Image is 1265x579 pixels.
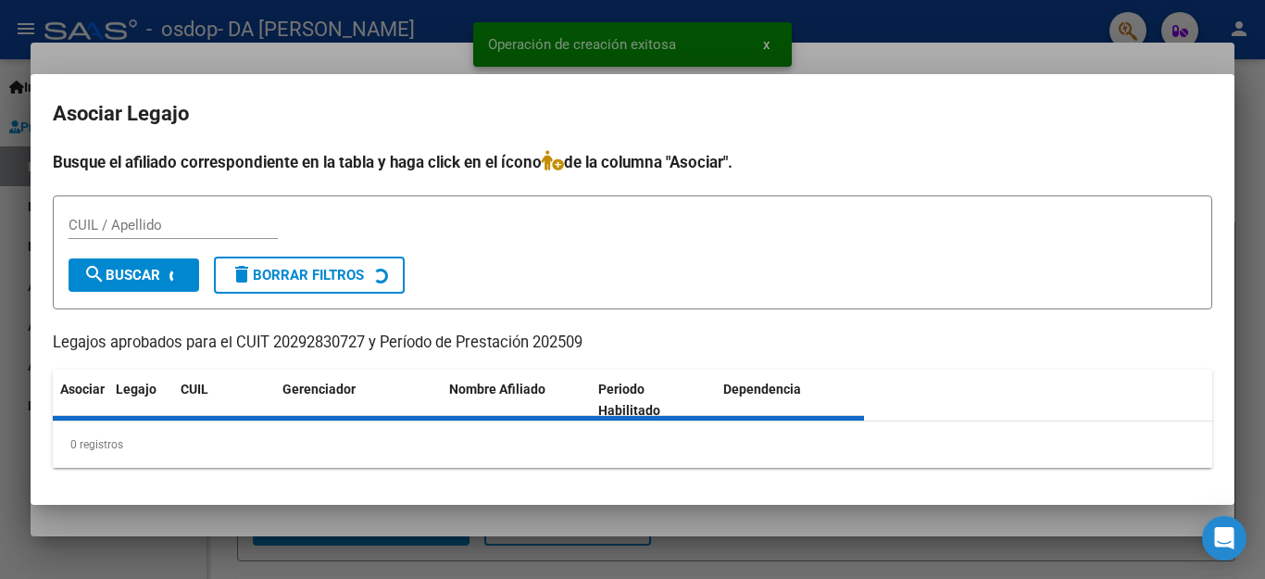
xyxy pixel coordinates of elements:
[442,370,591,431] datatable-header-cell: Nombre Afiliado
[60,382,105,396] span: Asociar
[723,382,801,396] span: Dependencia
[53,332,1212,355] p: Legajos aprobados para el CUIT 20292830727 y Período de Prestación 202509
[83,263,106,285] mat-icon: search
[231,267,364,283] span: Borrar Filtros
[53,370,108,431] datatable-header-cell: Asociar
[449,382,545,396] span: Nombre Afiliado
[214,257,405,294] button: Borrar Filtros
[231,263,253,285] mat-icon: delete
[108,370,173,431] datatable-header-cell: Legajo
[282,382,356,396] span: Gerenciador
[53,150,1212,174] h4: Busque el afiliado correspondiente en la tabla y haga click en el ícono de la columna "Asociar".
[591,370,716,431] datatable-header-cell: Periodo Habilitado
[181,382,208,396] span: CUIL
[173,370,275,431] datatable-header-cell: CUIL
[53,96,1212,132] h2: Asociar Legajo
[275,370,442,431] datatable-header-cell: Gerenciador
[116,382,157,396] span: Legajo
[69,258,199,292] button: Buscar
[716,370,865,431] datatable-header-cell: Dependencia
[53,422,1212,468] div: 0 registros
[83,267,160,283] span: Buscar
[1202,516,1246,560] div: Open Intercom Messenger
[598,382,660,418] span: Periodo Habilitado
